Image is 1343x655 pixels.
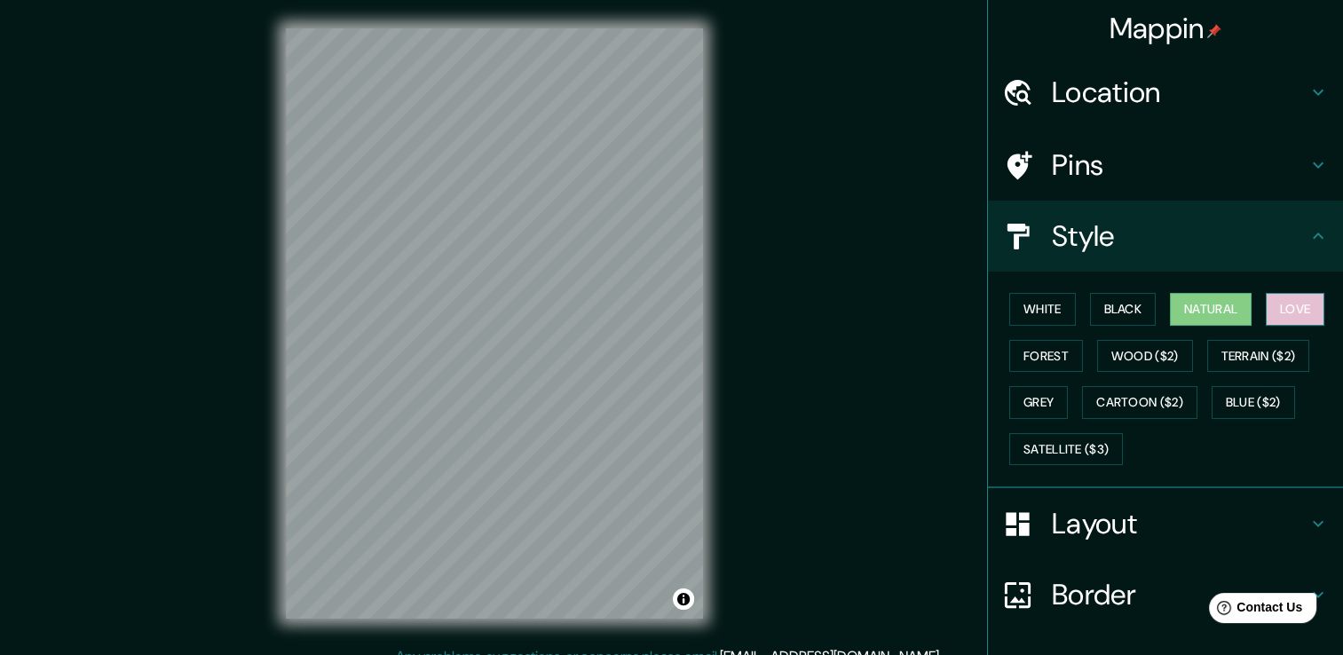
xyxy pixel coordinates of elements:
[988,201,1343,272] div: Style
[1052,218,1307,254] h4: Style
[1009,293,1076,326] button: White
[1082,386,1197,419] button: Cartoon ($2)
[1207,340,1310,373] button: Terrain ($2)
[673,588,694,610] button: Toggle attribution
[286,28,703,619] canvas: Map
[1052,75,1307,110] h4: Location
[988,559,1343,630] div: Border
[1170,293,1252,326] button: Natural
[1266,293,1324,326] button: Love
[988,130,1343,201] div: Pins
[1110,11,1222,46] h4: Mappin
[1212,386,1295,419] button: Blue ($2)
[1097,340,1193,373] button: Wood ($2)
[1207,24,1221,38] img: pin-icon.png
[988,488,1343,559] div: Layout
[1185,586,1323,635] iframe: Help widget launcher
[1090,293,1157,326] button: Black
[1052,147,1307,183] h4: Pins
[1052,506,1307,541] h4: Layout
[1052,577,1307,612] h4: Border
[1009,433,1123,466] button: Satellite ($3)
[988,57,1343,128] div: Location
[1009,386,1068,419] button: Grey
[1009,340,1083,373] button: Forest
